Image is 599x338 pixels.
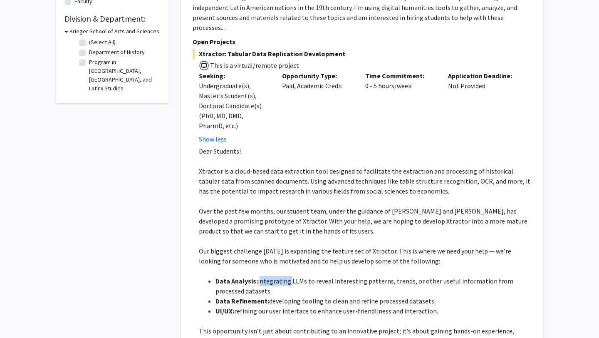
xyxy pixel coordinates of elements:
[6,301,35,332] iframe: Chat
[89,48,145,57] label: Department of History
[359,71,442,144] div: 0 - 5 hours/week
[282,71,353,81] p: Opportunity Type:
[234,307,438,315] span: refining our user interface to enhance user-friendliness and interaction.
[276,71,359,144] div: Paid, Academic Credit
[89,38,116,47] label: (Select All)
[199,247,511,265] span: Our biggest challenge [DATE] is expanding the feature set of Xtractor. This is where we need your...
[215,277,513,295] span: integrating LLMs to reveal interesting patterns, trends, or other useful information from process...
[199,134,227,144] button: Show less
[215,297,269,305] strong: Data Refinement:
[215,277,258,285] strong: Data Analysis:
[193,49,531,59] span: Xtractor: Tabular Data Replication Development
[89,58,158,93] label: Program in [GEOGRAPHIC_DATA], [GEOGRAPHIC_DATA], and Latinx Studies
[199,81,270,131] div: Undergraduate(s), Master's Student(s), Doctoral Candidate(s) (PhD, MD, DMD, PharmD, etc.)
[199,71,270,81] p: Seeking:
[64,14,160,24] h2: Division & Department:
[199,207,527,235] span: Over the past few months, our student team, under the guidance of [PERSON_NAME] and [PERSON_NAME]...
[269,297,436,305] span: developing tooling to clean and refine processed datasets.
[209,61,299,70] span: This is a virtual/remote project
[69,27,159,36] h3: Krieger School of Arts and Sciences
[199,167,530,195] span: Xtractor is a cloud-based data extraction tool designed to facilitate the extraction and processi...
[193,37,531,47] p: Open Projects
[448,71,519,81] p: Application Deadline:
[199,147,241,155] span: Dear Students!
[215,307,234,315] strong: UI/UX:
[365,71,436,81] p: Time Commitment:
[442,71,525,144] div: Not Provided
